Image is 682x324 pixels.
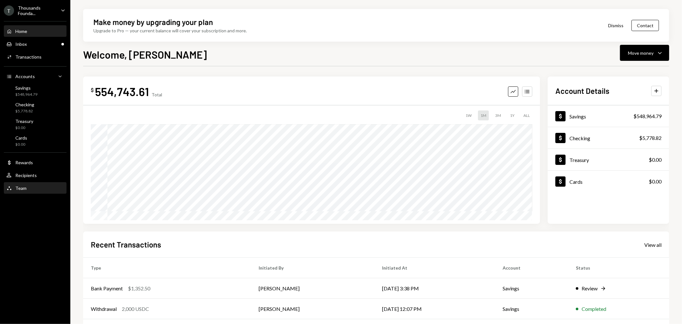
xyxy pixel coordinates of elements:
h2: Recent Transactions [91,239,161,250]
h1: Welcome, [PERSON_NAME] [83,48,207,61]
div: Transactions [15,54,42,60]
div: Review [582,285,598,292]
div: $1,352.50 [128,285,150,292]
div: $0.00 [15,125,33,131]
a: Savings$548,964.79 [4,83,67,99]
a: Transactions [4,51,67,62]
div: $5,778.82 [639,134,662,142]
div: 1M [478,110,489,120]
div: Savings [569,113,586,119]
a: Savings$548,964.79 [548,105,669,127]
td: [DATE] 12:07 PM [374,299,495,319]
div: 554,743.61 [95,84,149,99]
div: Cards [15,135,27,141]
a: Checking$5,778.82 [4,100,67,115]
button: Move money [620,45,669,61]
div: T [4,5,14,16]
a: Team [4,182,67,194]
div: Bank Payment [91,285,123,292]
th: Account [495,258,568,278]
th: Type [83,258,251,278]
div: Checking [569,135,590,141]
div: 3M [493,110,504,120]
th: Initiated At [374,258,495,278]
a: Inbox [4,38,67,50]
div: Upgrade to Pro — your current balance will cover your subscription and more. [93,27,247,34]
div: $548,964.79 [633,112,662,120]
div: Total [152,92,162,97]
div: Thousands Founda... [18,5,56,16]
button: Dismiss [600,18,631,33]
div: 2,000 USDC [122,305,149,313]
a: Cards$0.00 [4,133,67,149]
h2: Account Details [555,85,609,96]
a: Cards$0.00 [548,171,669,192]
td: [DATE] 3:38 PM [374,278,495,299]
div: Team [15,185,27,191]
a: Accounts [4,70,67,82]
div: Home [15,28,27,34]
div: $0.00 [15,142,27,147]
a: View all [644,241,662,248]
div: Make money by upgrading your plan [93,17,213,27]
td: Savings [495,278,568,299]
div: Withdrawal [91,305,117,313]
div: Inbox [15,41,27,47]
th: Initiated By [251,258,374,278]
div: Treasury [569,157,589,163]
div: Completed [582,305,606,313]
td: Savings [495,299,568,319]
td: [PERSON_NAME] [251,299,374,319]
div: Rewards [15,160,33,165]
div: Cards [569,179,583,185]
div: Accounts [15,74,35,79]
a: Treasury$0.00 [548,149,669,170]
div: Recipients [15,173,37,178]
div: $548,964.79 [15,92,37,97]
div: $0.00 [649,178,662,185]
div: Treasury [15,118,33,124]
button: Contact [631,20,659,31]
a: Treasury$0.00 [4,117,67,132]
div: $0.00 [649,156,662,164]
div: Move money [628,50,654,56]
div: Checking [15,102,34,107]
a: Checking$5,778.82 [548,127,669,149]
div: 1Y [507,110,517,120]
a: Rewards [4,157,67,168]
div: Savings [15,85,37,91]
div: $5,778.82 [15,109,34,114]
a: Recipients [4,169,67,181]
a: Home [4,25,67,37]
div: ALL [521,110,532,120]
td: [PERSON_NAME] [251,278,374,299]
th: Status [568,258,669,278]
div: 1W [463,110,474,120]
div: $ [91,87,94,93]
